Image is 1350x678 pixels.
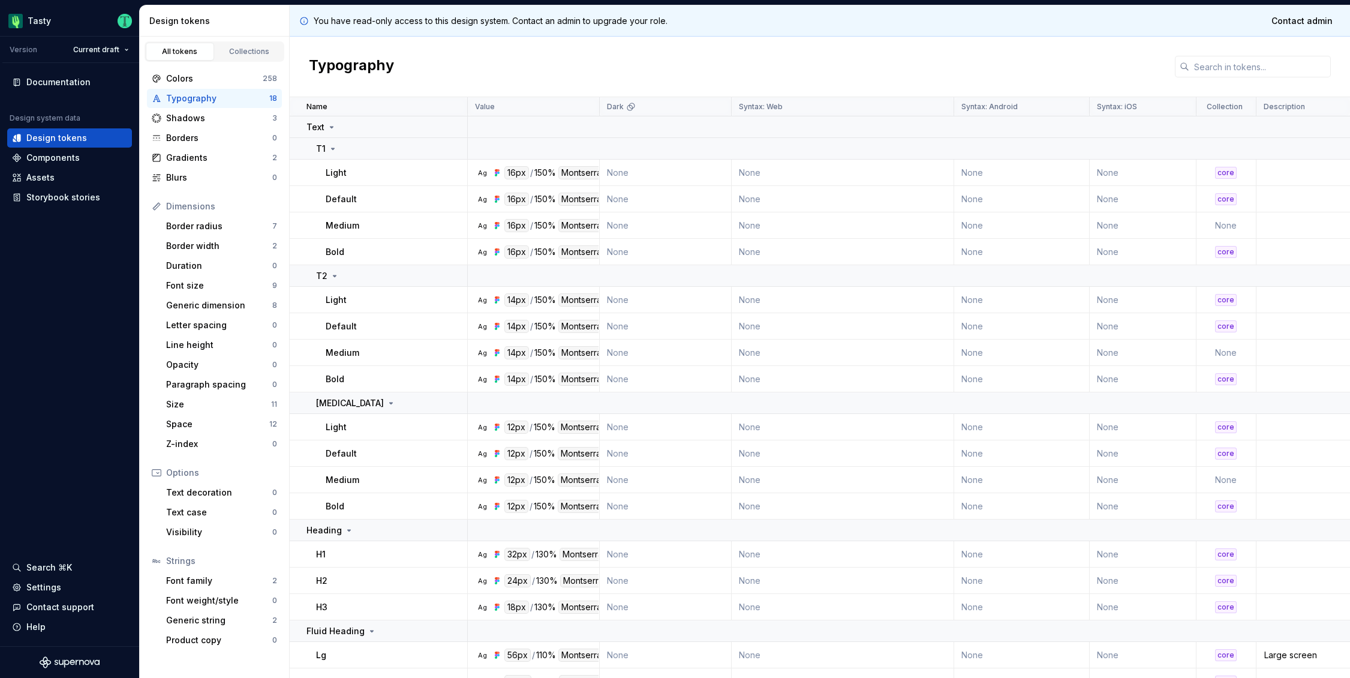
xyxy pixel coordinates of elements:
[147,148,282,167] a: Gradients2
[504,574,531,587] div: 24px
[600,594,732,620] td: None
[26,152,80,164] div: Components
[166,467,277,479] div: Options
[600,541,732,568] td: None
[166,506,272,518] div: Text case
[1207,102,1243,112] p: Collection
[166,92,269,104] div: Typography
[504,473,528,487] div: 12px
[161,503,282,522] a: Text case0
[732,642,954,668] td: None
[326,448,357,460] p: Default
[600,414,732,440] td: None
[161,217,282,236] a: Border radius7
[166,112,272,124] div: Shadows
[7,598,132,617] button: Contact support
[326,220,359,232] p: Medium
[1090,160,1196,186] td: None
[1215,575,1237,587] div: core
[600,186,732,212] td: None
[269,419,277,429] div: 12
[1097,102,1137,112] p: Syntax: iOS
[732,493,954,520] td: None
[166,220,272,232] div: Border radius
[530,219,533,232] div: /
[504,447,528,460] div: 12px
[732,366,954,392] td: None
[536,548,557,561] div: 130%
[166,299,272,311] div: Generic dimension
[530,166,533,179] div: /
[558,421,606,434] div: Montserrat
[954,313,1090,340] td: None
[272,113,277,123] div: 3
[166,438,272,450] div: Z-index
[530,447,533,460] div: /
[558,320,607,333] div: Montserrat
[1215,320,1237,332] div: core
[504,193,529,206] div: 16px
[272,301,277,310] div: 8
[534,193,556,206] div: 150%
[306,524,342,536] p: Heading
[161,335,282,355] a: Line height0
[7,617,132,637] button: Help
[147,109,282,128] a: Shadows3
[530,245,533,259] div: /
[530,293,533,307] div: /
[1215,448,1237,460] div: core
[1090,313,1196,340] td: None
[316,548,326,560] p: H1
[954,642,1090,668] td: None
[150,47,210,56] div: All tokens
[530,346,533,359] div: /
[272,320,277,330] div: 0
[272,596,277,605] div: 0
[161,316,282,335] a: Letter spacing0
[272,576,277,586] div: 2
[326,500,344,512] p: Bold
[732,186,954,212] td: None
[326,246,344,258] p: Bold
[26,562,72,574] div: Search ⌘K
[560,548,608,561] div: Montserrat
[530,601,533,614] div: /
[272,241,277,251] div: 2
[166,526,272,538] div: Visibility
[732,568,954,594] td: None
[536,574,558,587] div: 130%
[272,133,277,143] div: 0
[534,245,556,259] div: 150%
[558,245,607,259] div: Montserrat
[1196,467,1256,493] td: None
[118,14,132,28] img: Thomas Dittmer
[40,656,100,668] svg: Supernova Logo
[161,395,282,414] a: Size11
[954,414,1090,440] td: None
[269,94,277,103] div: 18
[166,595,272,607] div: Font weight/style
[478,650,488,660] div: Ag
[560,574,609,587] div: Montserrat
[272,488,277,497] div: 0
[68,41,134,58] button: Current draft
[26,76,91,88] div: Documentation
[166,280,272,292] div: Font size
[1215,421,1237,433] div: core
[954,212,1090,239] td: None
[161,434,282,454] a: Z-index0
[600,467,732,493] td: None
[732,287,954,313] td: None
[558,601,607,614] div: Montserrat
[732,541,954,568] td: None
[600,212,732,239] td: None
[147,69,282,88] a: Colors258
[272,439,277,449] div: 0
[504,320,529,333] div: 14px
[2,8,137,34] button: TastyThomas Dittmer
[478,322,488,331] div: Ag
[7,558,132,577] button: Search ⌘K
[732,467,954,493] td: None
[166,614,272,626] div: Generic string
[166,634,272,646] div: Product copy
